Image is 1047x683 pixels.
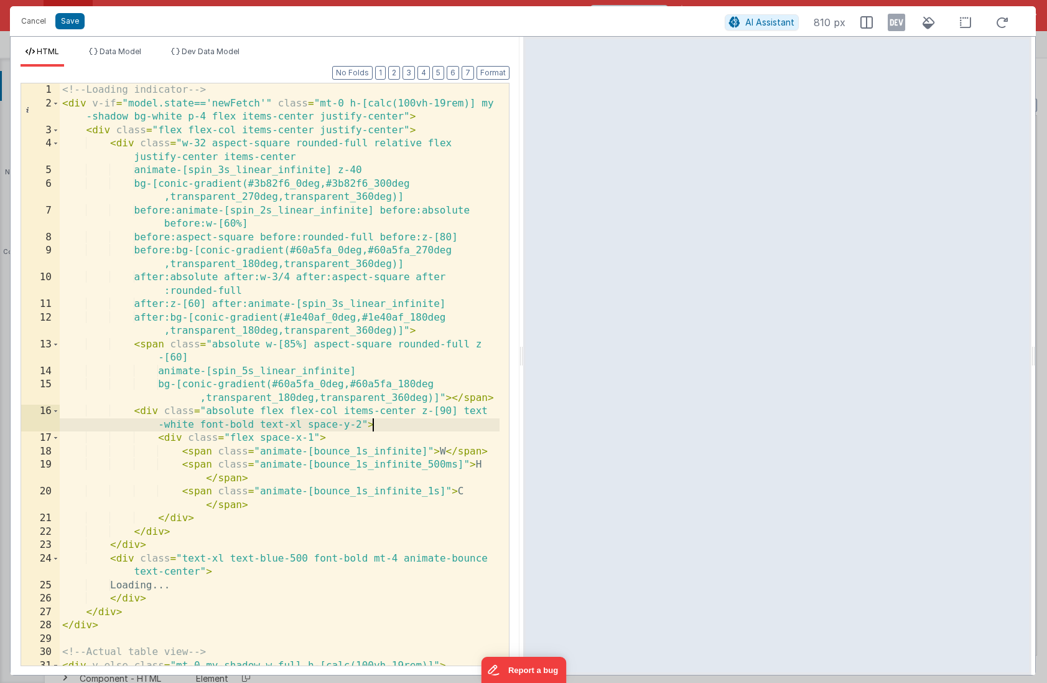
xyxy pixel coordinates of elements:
div: 7 [21,204,60,231]
div: 22 [21,525,60,539]
div: 9 [21,244,60,271]
div: 26 [21,592,60,606]
div: 11 [21,298,60,311]
div: 27 [21,606,60,619]
iframe: Marker.io feedback button [481,657,566,683]
div: 25 [21,579,60,593]
div: 6 [21,177,60,204]
button: Save [55,13,85,29]
div: 4 [21,137,60,164]
div: 28 [21,619,60,633]
span: 810 px [814,15,845,30]
button: 2 [388,66,400,80]
button: No Folds [332,66,373,80]
button: 6 [447,66,459,80]
div: 1 [21,83,60,97]
div: 20 [21,485,60,512]
div: 12 [21,311,60,338]
button: Format [477,66,510,80]
div: 19 [21,458,60,485]
button: 5 [432,66,444,80]
button: 4 [417,66,430,80]
div: 8 [21,231,60,245]
button: 1 [375,66,386,80]
div: 29 [21,633,60,646]
div: 10 [21,271,60,298]
button: Cancel [15,12,52,30]
div: 31 [21,659,60,673]
div: 23 [21,539,60,552]
button: 3 [403,66,415,80]
button: 7 [462,66,474,80]
span: AI Assistant [745,17,794,27]
div: 13 [21,338,60,365]
div: 15 [21,378,60,405]
div: 3 [21,124,60,138]
div: 30 [21,646,60,659]
span: HTML [37,47,59,56]
div: 2 [21,97,60,124]
div: 5 [21,164,60,177]
div: 14 [21,365,60,379]
div: 17 [21,431,60,445]
button: AI Assistant [725,14,799,31]
span: Data Model [100,47,141,56]
span: Dev Data Model [182,47,240,56]
div: 21 [21,512,60,525]
div: 16 [21,405,60,431]
div: 18 [21,445,60,459]
div: 24 [21,552,60,579]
